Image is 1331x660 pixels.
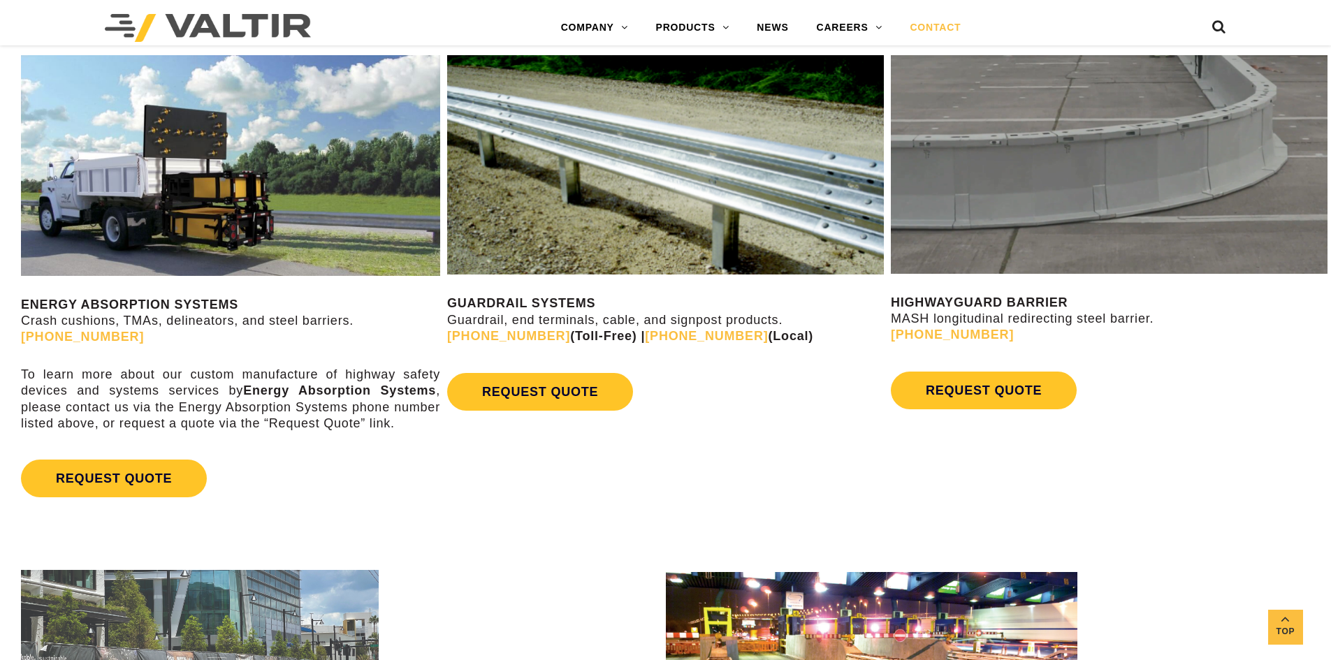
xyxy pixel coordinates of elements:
[447,295,884,344] p: Guardrail, end terminals, cable, and signpost products.
[21,330,144,344] a: [PHONE_NUMBER]
[891,295,1068,309] strong: HIGHWAYGUARD BARRIER
[447,296,595,310] strong: GUARDRAIL SYSTEMS
[447,55,884,274] img: Guardrail Contact Us Page Image
[803,14,896,42] a: CAREERS
[21,367,440,432] p: To learn more about our custom manufacture of highway safety devices and systems services by , pl...
[447,329,570,343] a: [PHONE_NUMBER]
[21,460,207,497] a: REQUEST QUOTE
[21,55,440,275] img: SS180M Contact Us Page Image
[891,55,1328,273] img: Radius-Barrier-Section-Highwayguard3
[1268,610,1303,645] a: Top
[642,14,743,42] a: PRODUCTS
[243,383,436,397] strong: Energy Absorption Systems
[1268,624,1303,640] span: Top
[21,297,440,346] p: Crash cushions, TMAs, delineators, and steel barriers.
[447,373,633,411] a: REQUEST QUOTE
[891,328,1014,342] a: [PHONE_NUMBER]
[891,372,1077,409] a: REQUEST QUOTE
[105,14,311,42] img: Valtir
[891,295,1328,344] p: MASH longitudinal redirecting steel barrier.
[743,14,802,42] a: NEWS
[21,298,238,311] strong: ENERGY ABSORPTION SYSTEMS
[547,14,642,42] a: COMPANY
[447,329,813,343] strong: (Toll-Free) | (Local)
[645,329,768,343] a: [PHONE_NUMBER]
[896,14,975,42] a: CONTACT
